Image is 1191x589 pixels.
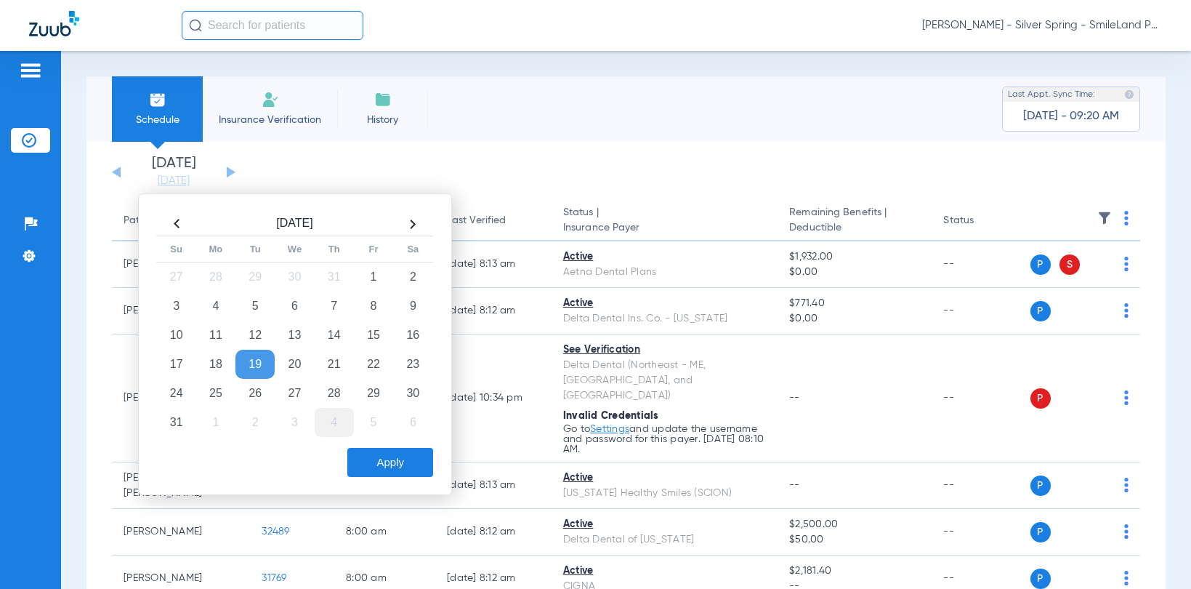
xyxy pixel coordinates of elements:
span: Insurance Payer [563,220,766,236]
div: Active [563,296,766,311]
td: -- [932,334,1030,462]
a: Settings [590,424,629,434]
span: -- [789,480,800,490]
img: group-dot-blue.svg [1124,478,1129,492]
p: Go to and update the username and password for this payer. [DATE] 08:10 AM. [563,424,766,454]
span: [DATE] - 09:20 AM [1023,109,1119,124]
img: group-dot-blue.svg [1124,211,1129,225]
th: Status [932,201,1030,241]
span: P [1030,301,1051,321]
td: [DATE] 8:12 AM [435,509,552,556]
td: [DATE] 10:34 PM [435,334,552,462]
th: Remaining Benefits | [778,201,932,241]
div: See Verification [563,342,766,358]
span: History [348,113,417,127]
div: Delta Dental of [US_STATE] [563,532,766,548]
span: $771.40 [789,296,920,311]
li: [DATE] [130,156,217,188]
th: [DATE] [196,212,393,236]
td: [DATE] 8:13 AM [435,462,552,509]
span: 31769 [262,573,286,583]
span: $1,932.00 [789,249,920,265]
td: [PERSON_NAME] [112,509,250,556]
span: S [1059,255,1080,275]
span: $0.00 [789,265,920,280]
span: Last Appt. Sync Time: [1008,87,1095,102]
img: Zuub Logo [29,11,79,36]
img: hamburger-icon [19,62,42,79]
div: Last Verified [447,213,540,228]
img: group-dot-blue.svg [1124,257,1129,271]
td: -- [932,462,1030,509]
span: P [1030,522,1051,542]
img: Manual Insurance Verification [262,91,279,108]
div: Last Verified [447,213,506,228]
span: Insurance Verification [214,113,326,127]
span: P [1030,388,1051,409]
span: P [1030,476,1051,496]
button: Apply [347,448,433,477]
td: 8:00 AM [334,509,435,556]
div: Aetna Dental Plans [563,265,766,280]
div: [US_STATE] Healthy Smiles (SCION) [563,486,766,501]
span: [PERSON_NAME] - Silver Spring - SmileLand PD [922,18,1162,33]
td: -- [932,288,1030,334]
td: -- [932,509,1030,556]
span: Invalid Credentials [563,411,659,421]
span: $50.00 [789,532,920,548]
img: Search Icon [189,19,202,32]
img: group-dot-blue.svg [1124,524,1129,539]
input: Search for patients [182,11,363,40]
span: $2,181.40 [789,564,920,579]
img: History [374,91,392,108]
img: last sync help info [1124,89,1134,100]
td: [DATE] 8:12 AM [435,288,552,334]
td: -- [932,241,1030,288]
span: $2,500.00 [789,517,920,532]
a: [DATE] [130,174,217,188]
span: P [1030,255,1051,275]
th: Status | [552,201,778,241]
span: 32489 [262,526,289,537]
img: Schedule [149,91,166,108]
div: Patient Name [124,213,187,228]
span: -- [789,393,800,403]
span: P [1030,569,1051,589]
img: group-dot-blue.svg [1124,571,1129,585]
img: group-dot-blue.svg [1124,303,1129,318]
div: Active [563,470,766,486]
div: Patient Name [124,213,238,228]
img: filter.svg [1097,211,1112,225]
div: Active [563,249,766,265]
span: Schedule [123,113,192,127]
div: Active [563,517,766,532]
td: [DATE] 8:13 AM [435,241,552,288]
span: $0.00 [789,311,920,326]
div: Delta Dental Ins. Co. - [US_STATE] [563,311,766,326]
img: group-dot-blue.svg [1124,390,1129,405]
div: Delta Dental (Northeast - ME, [GEOGRAPHIC_DATA], and [GEOGRAPHIC_DATA]) [563,358,766,404]
div: Active [563,564,766,579]
span: Deductible [789,220,920,236]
